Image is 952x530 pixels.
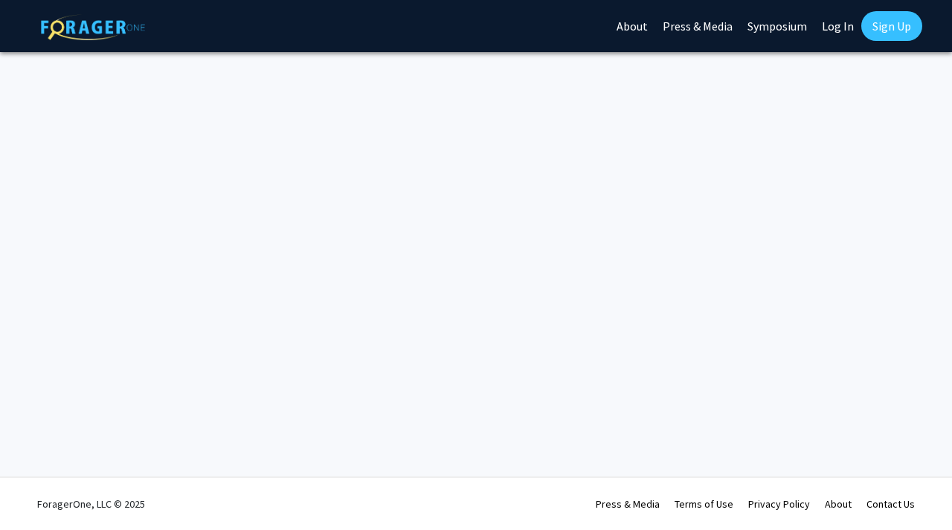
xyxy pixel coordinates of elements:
a: About [825,497,852,511]
a: Contact Us [866,497,915,511]
a: Sign Up [861,11,922,41]
img: ForagerOne Logo [41,14,145,40]
a: Press & Media [596,497,660,511]
div: ForagerOne, LLC © 2025 [37,478,145,530]
a: Privacy Policy [748,497,810,511]
a: Terms of Use [675,497,733,511]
